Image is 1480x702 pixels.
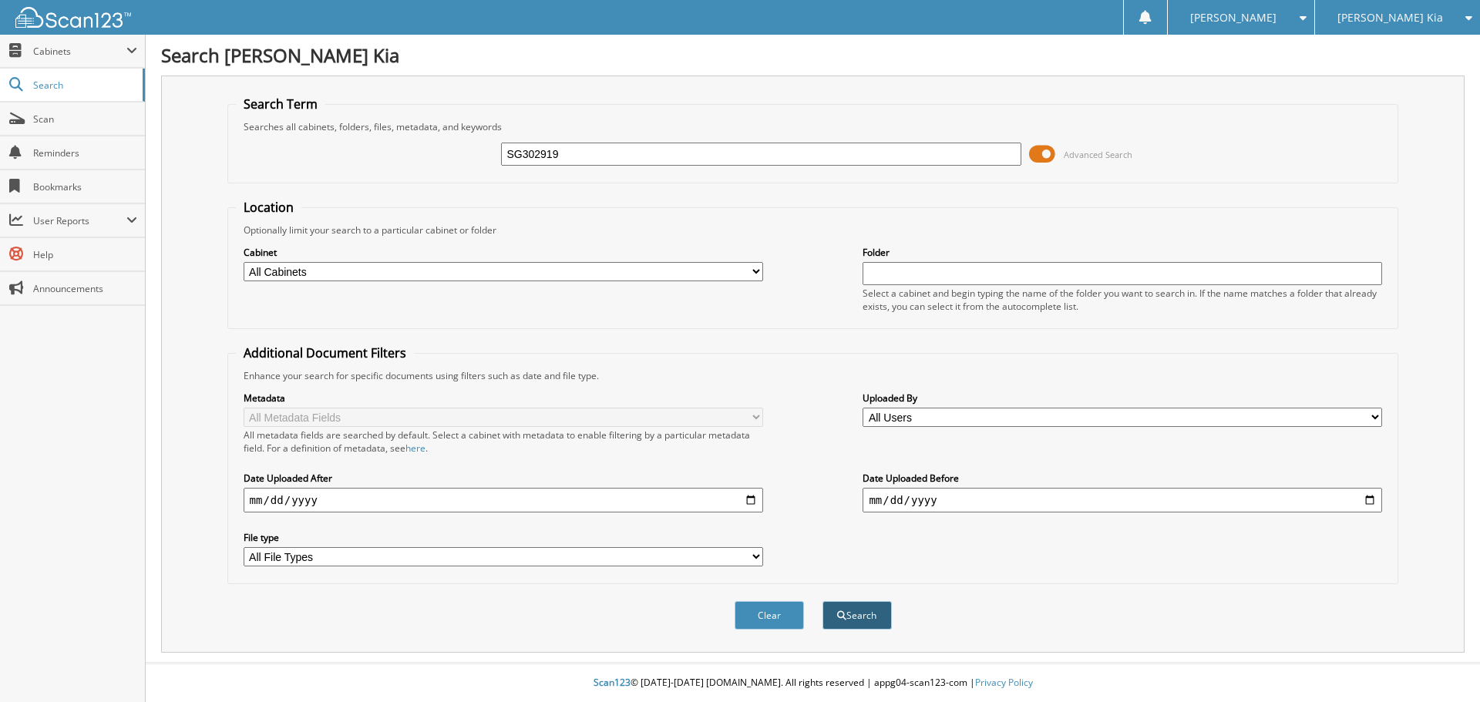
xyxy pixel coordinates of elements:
label: Metadata [244,391,763,405]
label: Date Uploaded After [244,472,763,485]
div: Searches all cabinets, folders, files, metadata, and keywords [236,120,1391,133]
span: Search [33,79,135,92]
span: Advanced Search [1064,149,1132,160]
a: Privacy Policy [975,676,1033,689]
span: Reminders [33,146,137,160]
input: start [244,488,763,512]
legend: Location [236,199,301,216]
img: scan123-logo-white.svg [15,7,131,28]
iframe: Chat Widget [1403,628,1480,702]
label: Cabinet [244,246,763,259]
span: Scan [33,113,137,126]
div: Enhance your search for specific documents using filters such as date and file type. [236,369,1391,382]
span: Help [33,248,137,261]
div: © [DATE]-[DATE] [DOMAIN_NAME]. All rights reserved | appg04-scan123-com | [146,664,1480,702]
label: Folder [863,246,1382,259]
span: Cabinets [33,45,126,58]
span: Scan123 [594,676,631,689]
legend: Additional Document Filters [236,344,414,361]
input: end [863,488,1382,512]
div: All metadata fields are searched by default. Select a cabinet with metadata to enable filtering b... [244,428,763,455]
span: [PERSON_NAME] [1190,13,1276,22]
span: Announcements [33,282,137,295]
button: Search [822,601,892,630]
label: Date Uploaded Before [863,472,1382,485]
a: here [405,442,425,455]
label: File type [244,531,763,544]
span: [PERSON_NAME] Kia [1337,13,1443,22]
button: Clear [735,601,804,630]
h1: Search [PERSON_NAME] Kia [161,42,1465,68]
span: User Reports [33,214,126,227]
div: Optionally limit your search to a particular cabinet or folder [236,223,1391,237]
label: Uploaded By [863,391,1382,405]
span: Bookmarks [33,180,137,193]
div: Select a cabinet and begin typing the name of the folder you want to search in. If the name match... [863,287,1382,313]
legend: Search Term [236,96,325,113]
